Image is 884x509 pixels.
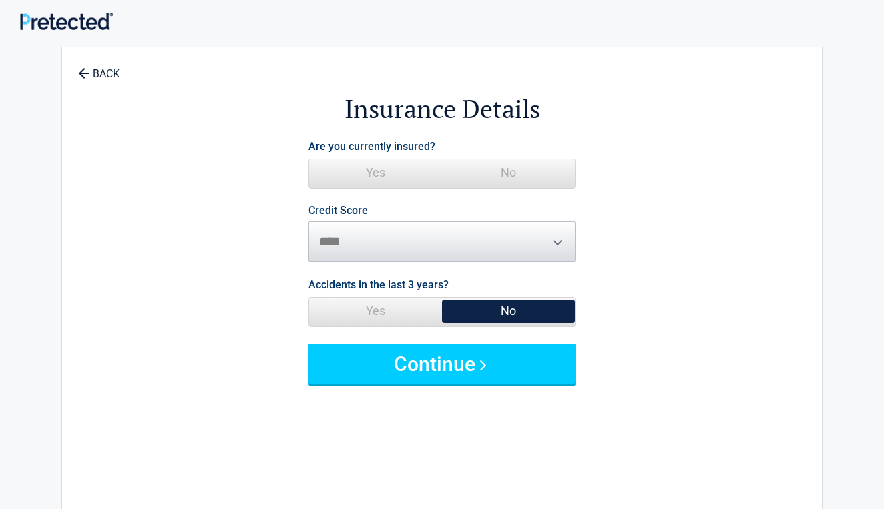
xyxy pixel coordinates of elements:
img: Main Logo [20,13,113,29]
button: Continue [308,344,576,384]
span: Yes [309,159,442,186]
label: Accidents in the last 3 years? [308,276,449,294]
label: Credit Score [308,205,368,216]
label: Are you currently insured? [308,137,435,155]
span: No [442,159,575,186]
a: BACK [75,56,122,79]
span: No [442,298,575,324]
span: Yes [309,298,442,324]
h2: Insurance Details [136,92,748,126]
